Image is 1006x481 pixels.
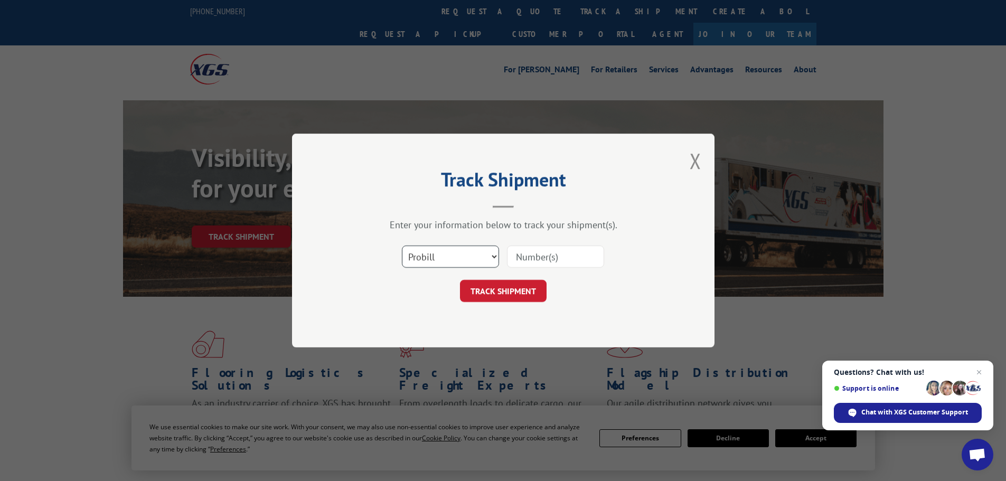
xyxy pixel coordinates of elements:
[460,280,547,302] button: TRACK SHIPMENT
[507,246,604,268] input: Number(s)
[962,439,993,470] div: Open chat
[345,172,662,192] h2: Track Shipment
[861,408,968,417] span: Chat with XGS Customer Support
[834,403,982,423] div: Chat with XGS Customer Support
[973,366,985,379] span: Close chat
[834,368,982,376] span: Questions? Chat with us!
[834,384,923,392] span: Support is online
[690,147,701,175] button: Close modal
[345,219,662,231] div: Enter your information below to track your shipment(s).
